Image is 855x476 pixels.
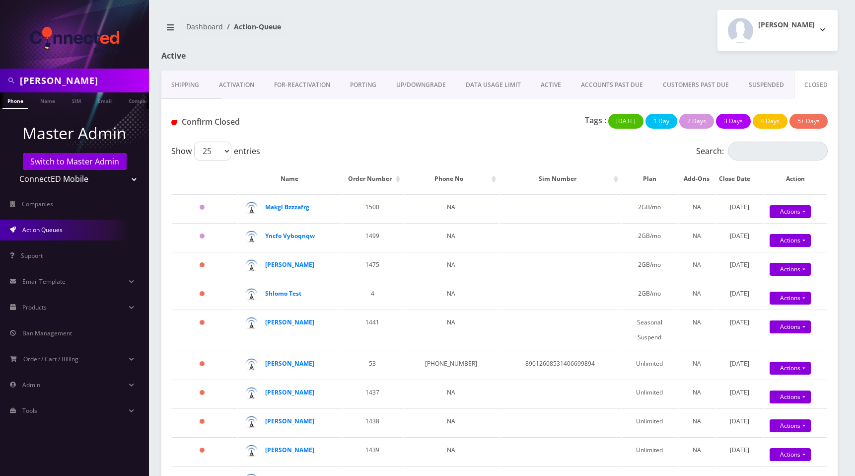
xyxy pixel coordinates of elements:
[343,281,403,309] td: 4
[386,71,456,99] a: UP/DOWNGRADE
[716,252,763,280] td: [DATE]
[161,71,209,99] a: Shipping
[22,226,63,234] span: Action Queues
[622,351,678,379] td: Unlimited
[739,71,794,99] a: SUSPENDED
[22,329,72,337] span: Ban Management
[404,281,499,309] td: NA
[265,203,309,211] a: Makgl Bzzzafrg
[764,164,827,193] th: Action
[684,229,710,243] div: NA
[404,351,499,379] td: [PHONE_NUMBER]
[340,71,386,99] a: PORTING
[717,10,838,51] button: [PERSON_NAME]
[684,200,710,215] div: NA
[265,388,314,397] strong: [PERSON_NAME]
[653,71,739,99] a: CUSTOMERS PAST DUE
[622,281,678,309] td: 2GB/mo
[728,142,828,160] input: Search:
[622,164,678,193] th: Plan
[770,419,811,432] a: Actions
[716,408,763,436] td: [DATE]
[265,446,314,454] a: [PERSON_NAME]
[684,257,710,272] div: NA
[171,120,177,125] img: Closed
[622,380,678,407] td: Unlimited
[343,437,403,465] td: 1439
[499,351,621,379] td: 89012608531406699894
[22,303,47,312] span: Products
[499,164,621,193] th: Sim Number: activate to sort column ascending
[21,251,43,260] span: Support
[770,205,811,218] a: Actions
[770,391,811,403] a: Actions
[404,223,499,251] td: NA
[343,351,403,379] td: 53
[770,263,811,276] a: Actions
[22,406,37,415] span: Tools
[571,71,653,99] a: ACCOUNTS PAST DUE
[696,142,828,160] label: Search:
[343,380,403,407] td: 1437
[770,448,811,461] a: Actions
[531,71,571,99] a: ACTIVE
[716,164,763,193] th: Close Date: activate to sort column ascending
[265,232,315,240] strong: Yncfo Vyboqnqw
[264,71,340,99] a: FOR-REActivation
[23,153,127,170] a: Switch to Master Admin
[758,21,815,29] h2: [PERSON_NAME]
[186,22,223,31] a: Dashboard
[770,234,811,247] a: Actions
[194,142,231,160] select: Showentries
[684,286,710,301] div: NA
[265,260,314,269] a: [PERSON_NAME]
[20,71,146,90] input: Search in Company
[343,408,403,436] td: 1438
[2,92,28,109] a: Phone
[645,114,677,129] button: 1 Day
[238,164,341,193] th: Name
[684,443,710,458] div: NA
[343,310,403,350] td: 1441
[124,92,157,108] a: Company
[608,114,643,129] button: [DATE]
[684,356,710,371] div: NA
[716,194,763,222] td: [DATE]
[770,320,811,333] a: Actions
[716,380,763,407] td: [DATE]
[22,381,40,389] span: Admin
[585,114,606,126] p: Tags :
[343,252,403,280] td: 1475
[343,194,403,222] td: 1500
[171,142,260,160] label: Show entries
[343,164,403,193] th: Order Number: activate to sort column ascending
[404,310,499,350] td: NA
[684,315,710,330] div: NA
[404,380,499,407] td: NA
[404,164,499,193] th: Phone No: activate to sort column ascending
[67,92,86,108] a: SIM
[716,223,763,251] td: [DATE]
[753,114,787,129] button: 4 Days
[794,71,838,99] a: CLOSED
[209,71,264,99] a: Activation
[404,194,499,222] td: NA
[770,362,811,375] a: Actions
[93,92,117,108] a: Email
[265,289,301,298] a: Shlomo Test
[161,16,492,45] nav: breadcrumb
[404,408,499,436] td: NA
[22,200,53,208] span: Companies
[265,359,314,368] a: [PERSON_NAME]
[23,355,78,363] span: Order / Cart / Billing
[161,51,377,61] h1: Active
[171,117,380,127] h1: Confirm Closed
[622,252,678,280] td: 2GB/mo
[684,414,710,429] div: NA
[30,27,119,54] img: ConnectED Mobile
[622,223,678,251] td: 2GB/mo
